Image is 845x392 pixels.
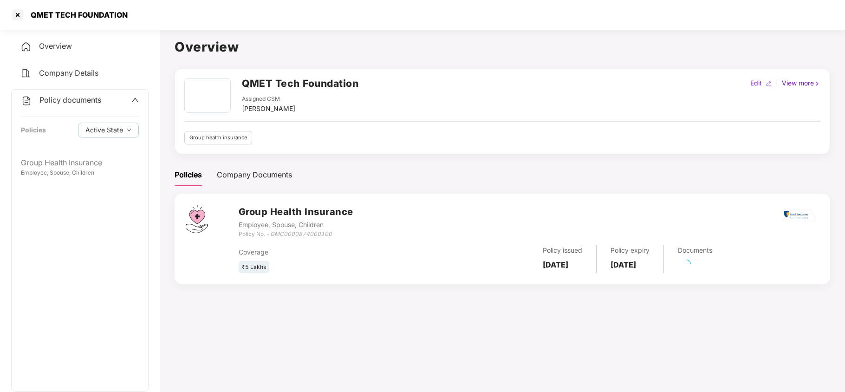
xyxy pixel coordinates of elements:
button: Active Statedown [78,123,139,137]
span: Overview [39,41,72,51]
img: editIcon [766,80,772,87]
i: GMC0000874000100 [270,230,332,237]
b: [DATE] [543,260,568,269]
img: rightIcon [814,80,820,87]
div: QMET TECH FOUNDATION [25,10,128,20]
img: svg+xml;base64,PHN2ZyB4bWxucz0iaHR0cDovL3d3dy53My5vcmcvMjAwMC9zdmciIHdpZHRoPSIyNCIgaGVpZ2h0PSIyNC... [21,95,32,106]
div: [PERSON_NAME] [242,104,295,114]
div: Coverage [239,247,432,257]
img: rsi.png [782,209,816,221]
h2: QMET Tech Foundation [242,76,358,91]
span: Active State [85,125,123,135]
h1: Overview [175,37,830,57]
img: svg+xml;base64,PHN2ZyB4bWxucz0iaHR0cDovL3d3dy53My5vcmcvMjAwMC9zdmciIHdpZHRoPSIyNCIgaGVpZ2h0PSIyNC... [20,41,32,52]
span: Policy documents [39,95,101,105]
span: down [127,128,131,133]
h3: Group Health Insurance [239,205,353,219]
div: Policies [175,169,202,181]
div: Edit [748,78,764,88]
div: View more [780,78,822,88]
img: svg+xml;base64,PHN2ZyB4bWxucz0iaHR0cDovL3d3dy53My5vcmcvMjAwMC9zdmciIHdpZHRoPSIyNCIgaGVpZ2h0PSIyNC... [20,68,32,79]
b: [DATE] [611,260,636,269]
div: | [774,78,780,88]
div: Documents [678,245,712,255]
div: Employee, Spouse, Children [239,220,353,230]
img: svg+xml;base64,PHN2ZyB4bWxucz0iaHR0cDovL3d3dy53My5vcmcvMjAwMC9zdmciIHdpZHRoPSI0Ny43MTQiIGhlaWdodD... [186,205,208,233]
div: Policy issued [543,245,582,255]
span: loading [682,259,691,268]
div: Employee, Spouse, Children [21,169,139,177]
div: Policies [21,125,46,135]
span: up [131,96,139,104]
div: Policy No. - [239,230,353,239]
div: Company Documents [217,169,292,181]
span: Company Details [39,68,98,78]
div: Group health insurance [184,131,252,144]
div: Group Health Insurance [21,157,139,169]
div: Assigned CSM [242,95,295,104]
div: Policy expiry [611,245,650,255]
div: ₹5 Lakhs [239,261,269,274]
